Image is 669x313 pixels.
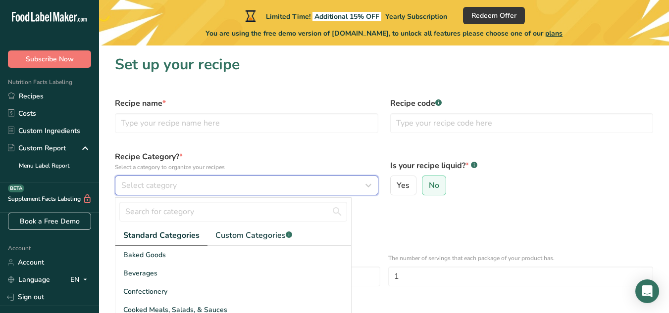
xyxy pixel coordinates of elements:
[115,225,653,234] div: Specify the number of servings the recipe makes OR Fix a specific serving weight
[429,180,439,190] span: No
[243,10,447,22] div: Limited Time!
[123,229,200,241] span: Standard Categories
[8,143,66,153] div: Custom Report
[115,113,378,133] input: Type your recipe name here
[115,213,653,225] div: Define serving size details
[123,250,166,260] span: Baked Goods
[115,176,378,195] button: Select category
[206,28,563,39] span: You are using the free demo version of [DOMAIN_NAME], to unlock all features please choose one of...
[115,53,653,76] h1: Set up your recipe
[8,50,91,68] button: Subscribe Now
[109,292,129,301] div: OR
[635,279,659,303] div: Open Intercom Messenger
[123,268,157,278] span: Beverages
[119,202,347,222] input: Search for category
[215,229,292,241] span: Custom Categories
[121,179,177,191] span: Select category
[312,12,381,21] span: Additional 15% OFF
[8,271,50,288] a: Language
[471,10,516,21] span: Redeem Offer
[390,160,654,172] label: Is your recipe liquid?
[463,7,525,24] button: Redeem Offer
[123,286,167,297] span: Confectionery
[385,12,447,21] span: Yearly Subscription
[390,97,654,109] label: Recipe code
[8,213,91,230] a: Book a Free Demo
[115,151,378,172] label: Recipe Category?
[8,184,24,192] div: BETA
[545,29,563,38] span: plans
[115,97,378,109] label: Recipe name
[115,163,378,172] p: Select a category to organize your recipes
[70,274,91,286] div: EN
[397,180,410,190] span: Yes
[388,254,654,263] p: The number of servings that each package of your product has.
[390,113,654,133] input: Type your recipe code here
[26,54,74,64] span: Subscribe Now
